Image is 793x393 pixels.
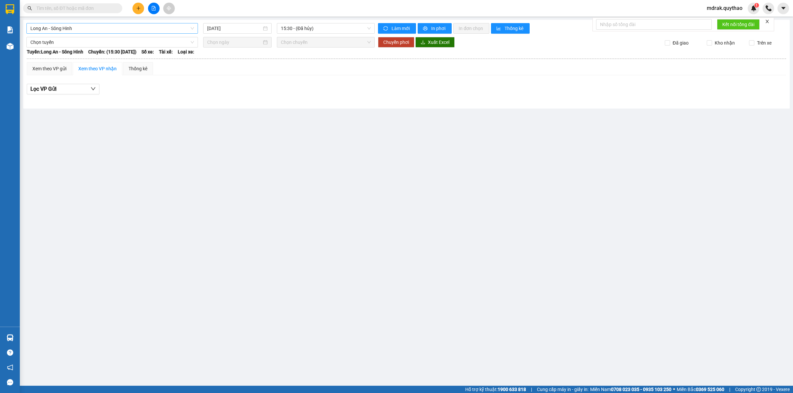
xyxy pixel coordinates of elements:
input: Tìm tên, số ĐT hoặc mã đơn [36,5,114,12]
span: Miền Nam [590,386,671,393]
button: Lọc VP Gửi [27,84,99,94]
div: Xem theo VP gửi [32,65,66,72]
span: 15:30 - (Đã hủy) [281,23,371,33]
button: bar-chartThống kê [491,23,530,34]
span: | [531,386,532,393]
span: In phơi [431,25,446,32]
span: Miền Bắc [677,386,724,393]
span: bar-chart [496,26,502,31]
span: Hỗ trợ kỹ thuật: [465,386,526,393]
span: Đã giao [670,39,691,47]
span: Kết nối tổng đài [722,21,754,28]
img: icon-new-feature [751,5,757,11]
span: aim [167,6,171,11]
span: Chọn chuyến [281,37,371,47]
span: Làm mới [392,25,411,32]
strong: 0708 023 035 - 0935 103 250 [611,387,671,392]
span: sync [383,26,389,31]
button: Kết nối tổng đài [717,19,760,30]
b: Tuyến: Long An - Sông Hinh [27,49,83,54]
button: file-add [148,3,160,14]
span: Thống kê [505,25,524,32]
span: Loại xe: [178,48,194,55]
img: warehouse-icon [7,43,14,50]
span: question-circle [7,349,13,356]
button: aim [163,3,175,14]
sup: 1 [754,3,759,8]
span: Long An - Sông Hinh [30,23,194,33]
span: Kho nhận [712,39,737,47]
input: Nhập số tổng đài [596,19,712,30]
button: caret-down [777,3,789,14]
span: ⚪️ [673,388,675,391]
div: Thống kê [129,65,147,72]
img: logo-vxr [6,4,14,14]
span: Lọc VP Gửi [30,85,57,93]
span: close [765,19,770,24]
span: Số xe: [141,48,154,55]
strong: 0369 525 060 [696,387,724,392]
strong: 1900 633 818 [498,387,526,392]
span: caret-down [780,5,786,11]
span: Tài xế: [159,48,173,55]
span: mdrak.quythao [701,4,748,12]
span: message [7,379,13,385]
span: plus [136,6,141,11]
span: Chuyến: (15:30 [DATE]) [88,48,136,55]
span: 1 [755,3,758,8]
button: Chuyển phơi [378,37,414,48]
input: Chọn ngày [207,39,262,46]
span: notification [7,364,13,371]
button: In đơn chọn [453,23,489,34]
span: Cung cấp máy in - giấy in: [537,386,588,393]
span: file-add [151,6,156,11]
span: | [729,386,730,393]
img: phone-icon [766,5,772,11]
button: printerIn phơi [418,23,452,34]
input: 14/09/2025 [207,25,262,32]
button: plus [132,3,144,14]
span: Trên xe [754,39,774,47]
button: syncLàm mới [378,23,416,34]
div: Xem theo VP nhận [78,65,117,72]
span: Chọn tuyến [30,37,194,47]
span: down [91,86,96,91]
img: solution-icon [7,26,14,33]
span: search [27,6,32,11]
img: warehouse-icon [7,334,14,341]
span: copyright [756,387,761,392]
button: downloadXuất Excel [415,37,455,48]
span: printer [423,26,429,31]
